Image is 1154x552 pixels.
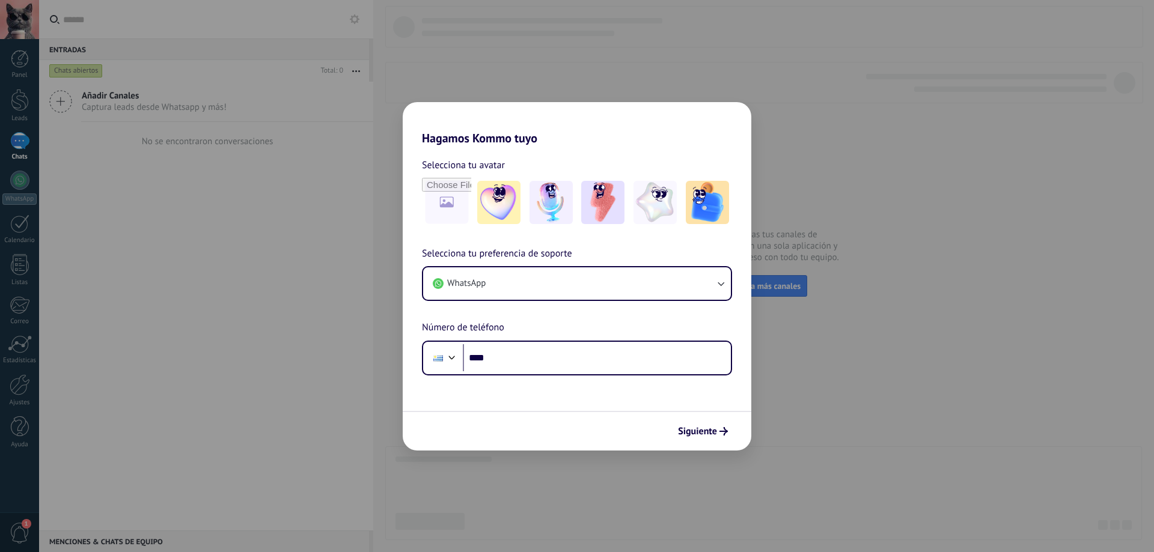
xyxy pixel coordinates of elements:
[422,246,572,262] span: Selecciona tu preferencia de soporte
[686,181,729,224] img: -5.jpeg
[477,181,521,224] img: -1.jpeg
[673,421,733,441] button: Siguiente
[422,157,505,173] span: Selecciona tu avatar
[581,181,624,224] img: -3.jpeg
[423,267,731,300] button: WhatsApp
[422,320,504,336] span: Número de teléfono
[403,102,751,145] h2: Hagamos Kommo tuyo
[427,345,450,371] div: Uruguay: + 598
[447,278,486,290] span: WhatsApp
[633,181,677,224] img: -4.jpeg
[530,181,573,224] img: -2.jpeg
[678,427,717,435] span: Siguiente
